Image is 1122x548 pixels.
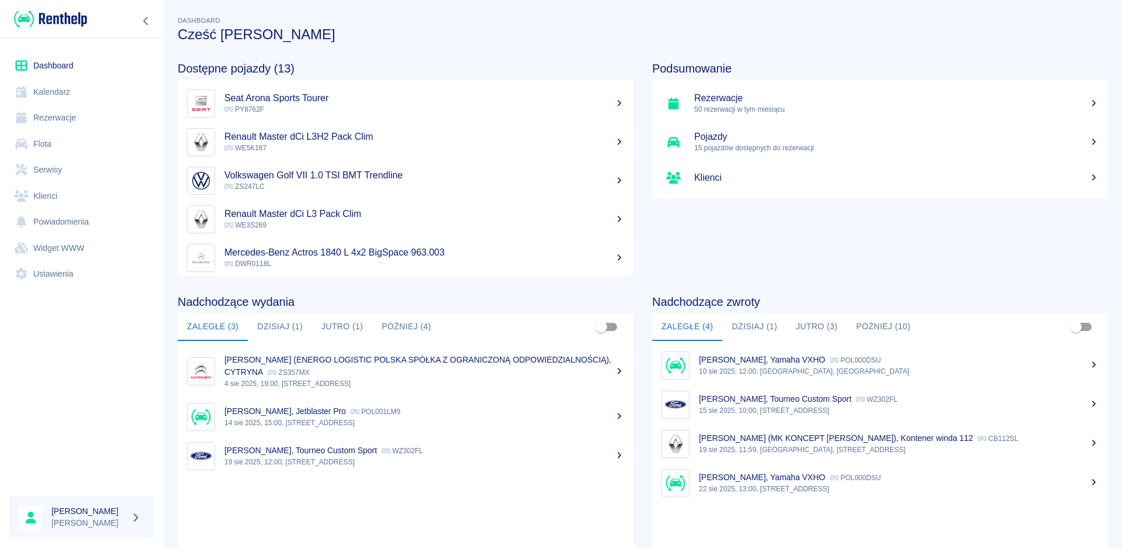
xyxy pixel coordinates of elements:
span: Pokaż przypisane tylko do mnie [1065,316,1087,338]
img: Image [190,360,212,382]
p: 10 sie 2025, 12:00, [GEOGRAPHIC_DATA], [GEOGRAPHIC_DATA] [699,366,1099,377]
img: Image [664,433,687,455]
button: Jutro (3) [787,313,847,341]
h5: Seat Arona Sports Tourer [224,92,624,104]
p: 19 sie 2025, 12:00, [STREET_ADDRESS] [224,457,624,467]
a: Rezerwacje [9,105,155,131]
h5: Klienci [694,172,1099,184]
h5: Rezerwacje [694,92,1099,104]
h5: Renault Master dCi L3 Pack Clim [224,208,624,220]
a: Image[PERSON_NAME], Yamaha VXHO POL000DSU10 sie 2025, 12:00, [GEOGRAPHIC_DATA], [GEOGRAPHIC_DATA] [652,346,1108,385]
p: [PERSON_NAME], Yamaha VXHO [699,355,825,364]
p: ZS357MX [268,368,309,377]
p: [PERSON_NAME], Jetblaster Pro [224,406,346,416]
p: POL001LM9 [351,408,400,416]
h3: Cześć [PERSON_NAME] [178,26,1108,43]
span: DWR0118L [224,260,271,268]
img: Image [190,131,212,153]
a: Image[PERSON_NAME], Tourneo Custom Sport WZ302FL19 sie 2025, 12:00, [STREET_ADDRESS] [178,436,633,475]
img: Image [190,247,212,269]
h4: Nadchodzące wydania [178,295,633,309]
a: Widget WWW [9,235,155,261]
h5: Renault Master dCi L3H2 Pack Clim [224,131,624,143]
span: ZS247LC [224,182,265,191]
span: Dashboard [178,17,220,24]
p: POL000DSU [830,474,881,482]
a: ImageMercedes-Benz Actros 1840 L 4x2 BigSpace 963.003 DWR0118L [178,239,633,277]
img: Image [190,445,212,467]
h5: Mercedes-Benz Actros 1840 L 4x2 BigSpace 963.003 [224,247,624,259]
span: Pokaż przypisane tylko do mnie [590,316,612,338]
a: Klienci [652,161,1108,194]
img: Image [190,170,212,192]
img: Image [664,472,687,494]
h4: Nadchodzące zwroty [652,295,1108,309]
h5: Pojazdy [694,131,1099,143]
p: [PERSON_NAME], Tourneo Custom Sport [699,394,851,404]
p: WZ302FL [382,447,423,455]
button: Dzisiaj (1) [722,313,787,341]
a: Image[PERSON_NAME] (MK KONCEPT [PERSON_NAME]), Kontener winda 112 CB112SL19 sie 2025, 11:59, [GEO... [652,424,1108,463]
a: Dashboard [9,53,155,79]
a: Image[PERSON_NAME], Tourneo Custom Sport WZ302FL15 sie 2025, 10:00, [STREET_ADDRESS] [652,385,1108,424]
img: Image [664,354,687,377]
img: Renthelp logo [14,9,87,29]
button: Zwiń nawigację [137,13,155,29]
p: WZ302FL [856,395,898,404]
a: ImageVolkswagen Golf VII 1.0 TSI BMT Trendline ZS247LC [178,161,633,200]
p: 50 rezerwacji w tym miesiącu [694,104,1099,115]
a: Image[PERSON_NAME] (ENERGO LOGISTIC POLSKA SPÓŁKA Z OGRANICZONĄ ODPOWIEDZIALNOŚCIĄ), CYTRYNA ZS35... [178,346,633,397]
p: CB112SL [978,435,1018,443]
h6: [PERSON_NAME] [51,505,126,517]
a: ImageSeat Arona Sports Tourer PY8762F [178,84,633,123]
p: [PERSON_NAME] (ENERGO LOGISTIC POLSKA SPÓŁKA Z OGRANICZONĄ ODPOWIEDZIALNOŚCIĄ), CYTRYNA [224,355,611,377]
a: Image[PERSON_NAME], Yamaha VXHO POL000DSU22 sie 2025, 13:00, [STREET_ADDRESS] [652,463,1108,502]
span: WE3S269 [224,221,266,229]
p: [PERSON_NAME] [51,517,126,529]
a: Renthelp logo [9,9,87,29]
button: Później (10) [847,313,920,341]
p: POL000DSU [830,356,881,364]
a: Image[PERSON_NAME], Jetblaster Pro POL001LM914 sie 2025, 15:00, [STREET_ADDRESS] [178,397,633,436]
a: Powiadomienia [9,209,155,235]
p: [PERSON_NAME], Tourneo Custom Sport [224,446,377,455]
p: [PERSON_NAME], Yamaha VXHO [699,473,825,482]
button: Dzisiaj (1) [248,313,312,341]
button: Zaległe (3) [178,313,248,341]
img: Image [664,394,687,416]
h4: Podsumowanie [652,61,1108,75]
p: 19 sie 2025, 11:59, [GEOGRAPHIC_DATA], [STREET_ADDRESS] [699,444,1099,455]
p: 15 pojazdów dostępnych do rezerwacji [694,143,1099,153]
a: Kalendarz [9,79,155,105]
button: Później (4) [372,313,441,341]
span: WE5K187 [224,144,266,152]
p: 15 sie 2025, 10:00, [STREET_ADDRESS] [699,405,1099,416]
p: 14 sie 2025, 15:00, [STREET_ADDRESS] [224,418,624,428]
a: Serwisy [9,157,155,183]
img: Image [190,406,212,428]
a: Ustawienia [9,261,155,287]
button: Zaległe (4) [652,313,722,341]
p: 4 sie 2025, 19:00, [STREET_ADDRESS] [224,378,624,389]
h4: Dostępne pojazdy (13) [178,61,633,75]
p: [PERSON_NAME] (MK KONCEPT [PERSON_NAME]), Kontener winda 112 [699,433,973,443]
img: Image [190,92,212,115]
a: ImageRenault Master dCi L3 Pack Clim WE3S269 [178,200,633,239]
h5: Volkswagen Golf VII 1.0 TSI BMT Trendline [224,170,624,181]
a: Flota [9,131,155,157]
button: Jutro (1) [312,313,372,341]
span: PY8762F [224,105,264,113]
a: ImageRenault Master dCi L3H2 Pack Clim WE5K187 [178,123,633,161]
img: Image [190,208,212,230]
a: Klienci [9,183,155,209]
a: Pojazdy15 pojazdów dostępnych do rezerwacji [652,123,1108,161]
p: 22 sie 2025, 13:00, [STREET_ADDRESS] [699,484,1099,494]
a: Rezerwacje50 rezerwacji w tym miesiącu [652,84,1108,123]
